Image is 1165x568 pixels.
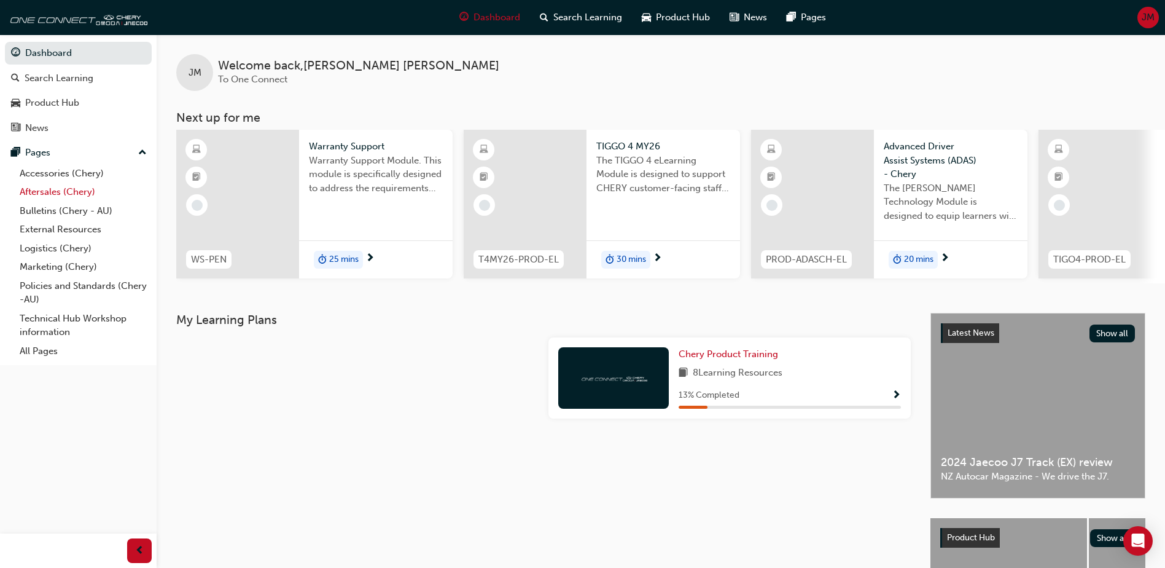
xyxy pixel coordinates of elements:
[15,183,152,202] a: Aftersales (Chery)
[777,5,836,30] a: pages-iconPages
[884,181,1018,223] span: The [PERSON_NAME] Technology Module is designed to equip learners with essential knowledge about ...
[679,366,688,381] span: book-icon
[191,253,227,267] span: WS-PEN
[157,111,1165,125] h3: Next up for me
[606,252,614,268] span: duration-icon
[930,313,1145,499] a: Latest NewsShow all2024 Jaecoo J7 Track (EX) reviewNZ Autocar Magazine - We drive the J7.
[192,200,203,211] span: learningRecordVerb_NONE-icon
[473,10,520,25] span: Dashboard
[480,170,488,186] span: booktick-icon
[720,5,777,30] a: news-iconNews
[6,5,147,30] img: oneconnect
[138,145,147,161] span: up-icon
[653,253,662,264] span: next-icon
[940,528,1136,548] a: Product HubShow all
[318,252,327,268] span: duration-icon
[15,239,152,258] a: Logistics (Chery)
[730,10,739,25] span: news-icon
[766,200,777,211] span: learningRecordVerb_NONE-icon
[450,5,530,30] a: guage-iconDashboard
[1089,325,1136,342] button: Show all
[1054,142,1063,158] span: learningResourceType_ELEARNING-icon
[192,142,201,158] span: learningResourceType_ELEARNING-icon
[530,5,632,30] a: search-iconSearch Learning
[904,253,933,267] span: 20 mins
[309,154,443,195] span: Warranty Support Module. This module is specifically designed to address the requirements and pro...
[459,10,469,25] span: guage-icon
[642,10,651,25] span: car-icon
[15,220,152,239] a: External Resources
[693,366,782,381] span: 8 Learning Resources
[767,170,776,186] span: booktick-icon
[1137,7,1159,28] button: JM
[1123,526,1153,556] div: Open Intercom Messenger
[751,130,1027,278] a: PROD-ADASCH-ELAdvanced Driver Assist Systems (ADAS) - CheryThe [PERSON_NAME] Technology Module is...
[884,140,1018,181] span: Advanced Driver Assist Systems (ADAS) - Chery
[5,141,152,164] button: Pages
[365,253,375,264] span: next-icon
[5,39,152,141] button: DashboardSearch LearningProduct HubNews
[189,66,201,80] span: JM
[892,388,901,403] button: Show Progress
[656,10,710,25] span: Product Hub
[15,309,152,342] a: Technical Hub Workshop information
[11,98,20,109] span: car-icon
[479,200,490,211] span: learningRecordVerb_NONE-icon
[617,253,646,267] span: 30 mins
[580,372,647,384] img: oneconnect
[15,277,152,309] a: Policies and Standards (Chery -AU)
[787,10,796,25] span: pages-icon
[679,349,778,360] span: Chery Product Training
[596,140,730,154] span: TIGGO 4 MY26
[11,48,20,59] span: guage-icon
[192,170,201,186] span: booktick-icon
[25,121,49,135] div: News
[941,323,1135,343] a: Latest NewsShow all
[767,142,776,158] span: learningResourceType_ELEARNING-icon
[464,130,740,278] a: T4MY26-PROD-ELTIGGO 4 MY26The TIGGO 4 eLearning Module is designed to support CHERY customer-faci...
[218,74,287,85] span: To One Connect
[5,92,152,114] a: Product Hub
[25,146,50,160] div: Pages
[329,253,359,267] span: 25 mins
[15,342,152,361] a: All Pages
[1054,200,1065,211] span: learningRecordVerb_NONE-icon
[679,389,739,403] span: 13 % Completed
[11,73,20,84] span: search-icon
[766,253,847,267] span: PROD-ADASCH-EL
[478,253,559,267] span: T4MY26-PROD-EL
[1142,10,1155,25] span: JM
[135,543,144,559] span: prev-icon
[480,142,488,158] span: learningResourceType_ELEARNING-icon
[11,148,20,159] span: pages-icon
[309,140,443,154] span: Warranty Support
[5,117,152,140] a: News
[553,10,622,25] span: Search Learning
[218,59,499,73] span: Welcome back , [PERSON_NAME] [PERSON_NAME]
[176,130,453,278] a: WS-PENWarranty SupportWarranty Support Module. This module is specifically designed to address th...
[5,67,152,90] a: Search Learning
[15,258,152,277] a: Marketing (Chery)
[596,154,730,195] span: The TIGGO 4 eLearning Module is designed to support CHERY customer-facing staff with the product ...
[679,347,783,361] a: Chery Product Training
[11,123,20,134] span: news-icon
[25,96,79,110] div: Product Hub
[948,328,994,338] span: Latest News
[25,71,93,85] div: Search Learning
[540,10,548,25] span: search-icon
[940,253,949,264] span: next-icon
[15,202,152,221] a: Bulletins (Chery - AU)
[744,10,767,25] span: News
[941,470,1135,484] span: NZ Autocar Magazine - We drive the J7.
[947,532,995,543] span: Product Hub
[1090,529,1136,547] button: Show all
[801,10,826,25] span: Pages
[1053,253,1126,267] span: TIGO4-PROD-EL
[941,456,1135,470] span: 2024 Jaecoo J7 Track (EX) review
[15,164,152,183] a: Accessories (Chery)
[176,313,911,327] h3: My Learning Plans
[5,42,152,65] a: Dashboard
[632,5,720,30] a: car-iconProduct Hub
